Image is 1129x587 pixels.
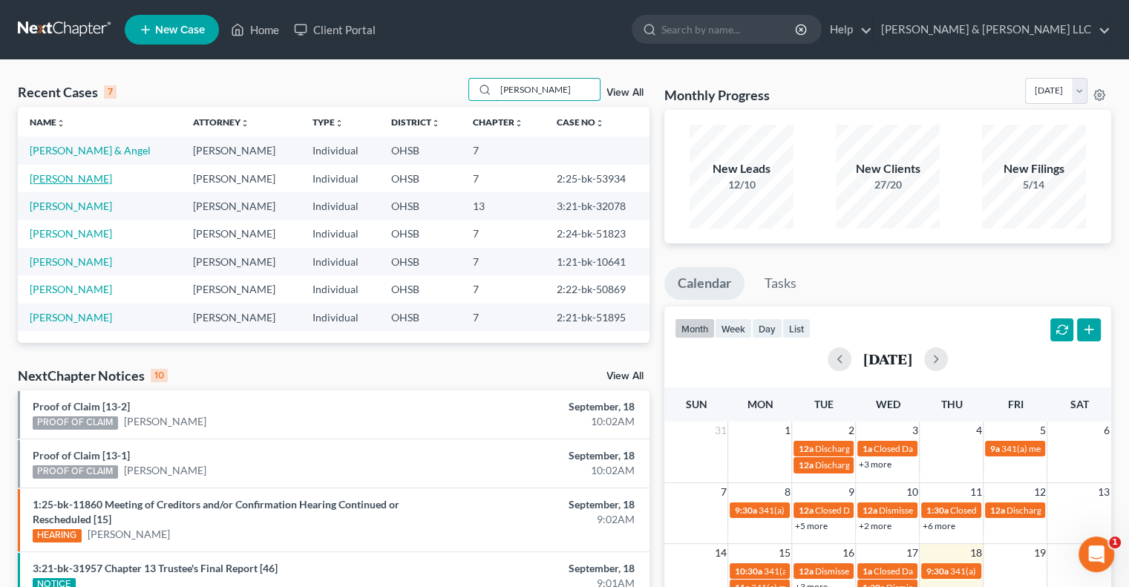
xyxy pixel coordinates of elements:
td: 7 [461,275,545,303]
td: OHSB [379,248,461,275]
div: NextChapter Notices [18,367,168,384]
td: 7 [461,137,545,164]
span: 6 [1102,422,1111,439]
a: Help [822,16,872,43]
div: 10 [151,369,168,382]
span: Sat [1070,398,1088,410]
a: Proof of Claim [13-2] [33,400,130,413]
span: Closed Date for [PERSON_NAME], Niahemiah [949,505,1127,516]
span: 341(a) meeting for [PERSON_NAME] [763,565,906,577]
a: Districtunfold_more [391,117,440,128]
td: Individual [301,248,379,275]
span: 12a [798,505,813,516]
td: 7 [461,165,545,192]
span: 11 [968,483,983,501]
span: 10 [904,483,919,501]
td: OHSB [379,137,461,164]
a: [PERSON_NAME] [30,227,112,240]
td: [PERSON_NAME] [181,304,301,331]
td: [PERSON_NAME] [181,248,301,275]
span: Closed Date for [PERSON_NAME] [873,565,1004,577]
a: [PERSON_NAME] & [PERSON_NAME] LLC [874,16,1110,43]
span: 2 [846,422,855,439]
a: Chapterunfold_more [473,117,523,128]
h2: [DATE] [863,351,912,367]
td: Individual [301,165,379,192]
div: New Clients [836,160,940,177]
a: [PERSON_NAME] [30,200,112,212]
span: Dismissed Date for [PERSON_NAME] & [PERSON_NAME] [878,505,1101,516]
span: 5 [1038,422,1047,439]
span: 10:30a [734,565,762,577]
span: Fri [1007,398,1023,410]
td: OHSB [379,165,461,192]
td: 13 [461,192,545,220]
div: 7 [104,85,117,99]
button: week [715,318,752,338]
a: View All [606,88,644,98]
span: Sun [685,398,707,410]
span: 16 [840,544,855,562]
a: Nameunfold_more [30,117,65,128]
div: PROOF OF CLAIM [33,465,118,479]
td: OHSB [379,220,461,248]
td: [PERSON_NAME] [181,192,301,220]
div: 10:02AM [444,463,635,478]
span: 12 [1032,483,1047,501]
span: Dismissed Date for [PERSON_NAME] [814,565,958,577]
a: +3 more [858,459,891,470]
td: [PERSON_NAME] [181,220,301,248]
a: [PERSON_NAME] [30,311,112,324]
a: Tasks [751,267,810,300]
td: 2:22-bk-50869 [545,275,649,303]
span: Tue [814,398,834,410]
span: Discharge Date for [PERSON_NAME] [814,459,958,470]
a: [PERSON_NAME] [30,283,112,295]
span: New Case [155,24,205,36]
span: 18 [968,544,983,562]
a: [PERSON_NAME] [30,255,112,268]
a: Client Portal [287,16,383,43]
td: 7 [461,220,545,248]
input: Search by name... [661,16,797,43]
span: Closed Date for [PERSON_NAME] [873,443,1004,454]
i: unfold_more [335,119,344,128]
div: New Filings [982,160,1086,177]
span: 13 [1096,483,1111,501]
span: 9a [989,443,999,454]
span: 15 [776,544,791,562]
td: [PERSON_NAME] [181,137,301,164]
span: 31 [713,422,727,439]
i: unfold_more [240,119,249,128]
div: September, 18 [444,497,635,512]
span: 12a [798,565,813,577]
span: 341(a) meeting for [PERSON_NAME] [758,505,901,516]
td: Individual [301,137,379,164]
h3: Monthly Progress [664,86,770,104]
div: 10:02AM [444,414,635,429]
span: 1a [862,443,871,454]
a: 1:25-bk-11860 Meeting of Creditors and/or Confirmation Hearing Continued or Rescheduled [15] [33,498,399,525]
td: 2:24-bk-51823 [545,220,649,248]
a: Calendar [664,267,745,300]
span: Wed [875,398,900,410]
span: 7 [719,483,727,501]
div: New Leads [690,160,793,177]
button: list [782,318,811,338]
a: Proof of Claim [13-1] [33,449,130,462]
a: [PERSON_NAME] [88,527,170,542]
i: unfold_more [514,119,523,128]
span: 341(a) meeting for [PERSON_NAME] [949,565,1093,577]
td: 7 [461,248,545,275]
td: Individual [301,275,379,303]
span: 9:30a [734,505,756,516]
a: [PERSON_NAME] & Angel [30,144,151,157]
td: [PERSON_NAME] [181,275,301,303]
td: [PERSON_NAME] [181,165,301,192]
span: 12a [989,505,1004,516]
td: Individual [301,304,379,331]
a: Typeunfold_more [312,117,344,128]
a: +2 more [858,520,891,531]
a: 3:21-bk-31957 Chapter 13 Trustee's Final Report [46] [33,562,278,574]
span: Mon [747,398,773,410]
